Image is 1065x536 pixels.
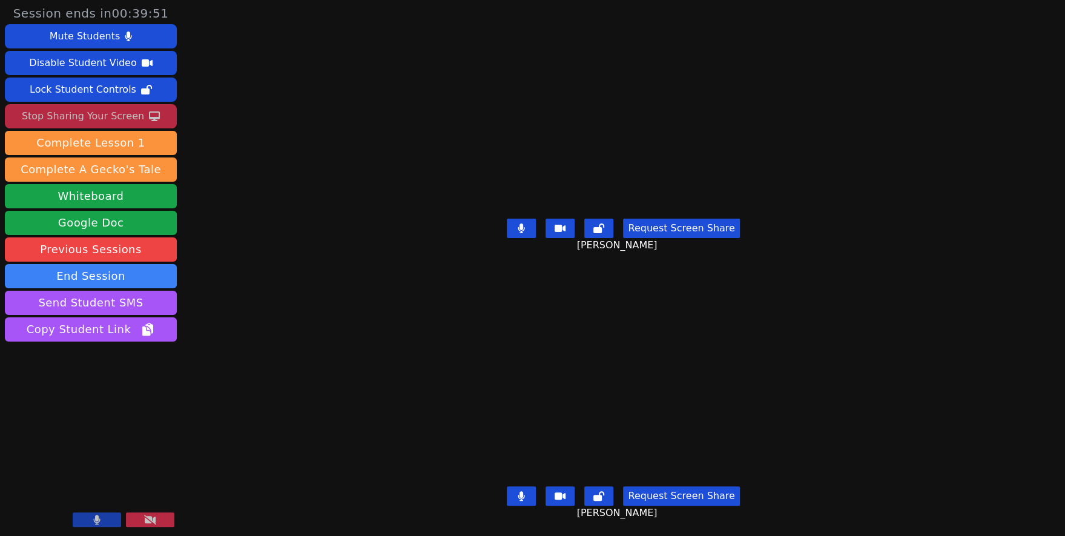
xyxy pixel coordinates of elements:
[29,53,136,73] div: Disable Student Video
[112,6,169,21] time: 00:39:51
[5,184,177,208] button: Whiteboard
[623,219,739,238] button: Request Screen Share
[5,264,177,288] button: End Session
[22,107,144,126] div: Stop Sharing Your Screen
[5,237,177,262] a: Previous Sessions
[5,24,177,48] button: Mute Students
[5,51,177,75] button: Disable Student Video
[50,27,120,46] div: Mute Students
[577,506,661,520] span: [PERSON_NAME]
[5,131,177,155] button: Complete Lesson 1
[5,211,177,235] a: Google Doc
[27,321,155,338] span: Copy Student Link
[5,317,177,342] button: Copy Student Link
[30,80,136,99] div: Lock Student Controls
[13,5,169,22] span: Session ends in
[623,486,739,506] button: Request Screen Share
[5,157,177,182] button: Complete A Gecko's Tale
[577,238,661,253] span: [PERSON_NAME]
[5,78,177,102] button: Lock Student Controls
[5,104,177,128] button: Stop Sharing Your Screen
[5,291,177,315] button: Send Student SMS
